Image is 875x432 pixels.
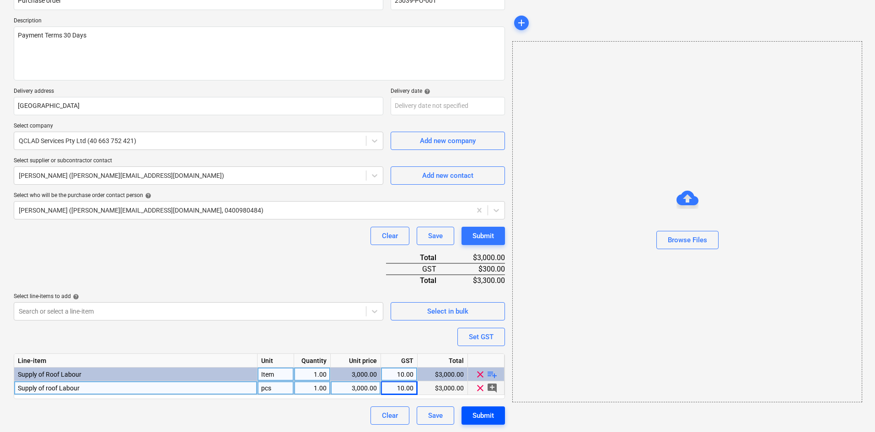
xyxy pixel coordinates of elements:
div: Unit [258,354,294,368]
iframe: Chat Widget [829,388,875,432]
div: Quantity [294,354,331,368]
div: Total [418,354,468,368]
div: Item [258,368,294,381]
div: Select line-items to add [14,293,383,300]
input: Delivery date not specified [391,97,505,115]
span: playlist_add [487,368,498,379]
span: Supply of Roof Labour [18,371,81,378]
button: Save [417,406,454,425]
button: Submit [462,227,505,245]
div: 1.00 [298,381,327,395]
button: Submit [462,406,505,425]
div: pcs [258,381,294,395]
div: Total [386,275,451,286]
div: 1.00 [298,368,327,381]
button: Browse Files [656,231,719,249]
div: Save [428,230,443,242]
div: 10.00 [385,368,413,381]
span: help [422,88,430,95]
div: GST [381,354,418,368]
div: Select who will be the purchase order contact person [14,192,505,199]
div: Browse Files [668,234,707,246]
div: Total [386,252,451,263]
button: Clear [370,406,409,425]
div: $3,300.00 [451,275,505,286]
button: Select in bulk [391,302,505,320]
p: Delivery address [14,88,383,97]
span: clear [475,382,486,393]
div: Clear [382,410,398,421]
button: Add new contact [391,166,505,185]
span: help [71,293,79,300]
div: Clear [382,230,398,242]
p: Description [14,17,505,27]
input: Delivery address [14,97,383,115]
p: Select supplier or subcontractor contact [14,157,383,166]
p: Select company [14,123,383,132]
div: Browse Files [512,41,862,402]
span: Supply of roof Labour [18,384,80,392]
span: add [516,17,527,28]
div: Add new contact [422,170,473,181]
div: Submit [472,230,494,242]
div: $300.00 [451,263,505,275]
div: Line-item [14,354,258,368]
div: Submit [472,410,494,421]
button: Add new company [391,132,505,150]
div: GST [386,263,451,275]
div: $3,000.00 [418,381,468,395]
div: Unit price [331,354,381,368]
div: $3,000.00 [451,252,505,263]
div: 3,000.00 [334,368,377,381]
button: Set GST [457,328,505,346]
span: add_comment [487,382,498,393]
div: Set GST [469,331,494,343]
div: 10.00 [385,381,413,395]
span: help [143,192,151,199]
textarea: Payment Terms 30 Days [14,27,505,80]
button: Save [417,227,454,245]
div: Select in bulk [427,305,468,317]
div: Delivery date [391,88,505,95]
button: Clear [370,227,409,245]
div: Add new company [420,135,476,147]
div: 3,000.00 [334,381,377,395]
div: Save [428,410,443,421]
div: $3,000.00 [418,368,468,381]
span: clear [475,368,486,379]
